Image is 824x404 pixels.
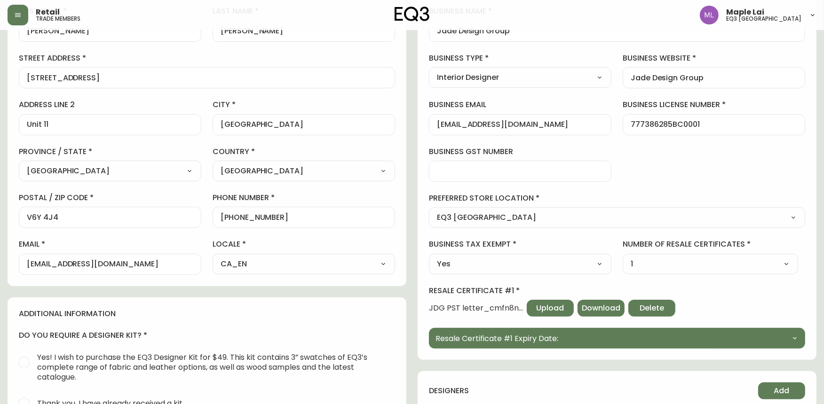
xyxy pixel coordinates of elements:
button: Resale Certificate #1 Expiry Date: [429,328,805,349]
img: logo [395,7,429,22]
label: number of resale certificates [623,239,798,249]
span: Yes! I wish to purchase the EQ3 Designer Kit for $49. This kit contains 3” swatches of EQ3’s comp... [37,352,388,382]
input: https://www.designshop.com [631,73,797,82]
label: postal / zip code [19,193,201,203]
span: Retail [36,8,60,16]
label: business license number [623,100,805,110]
button: Delete [628,300,675,317]
label: preferred store location [429,193,805,203]
span: Delete [640,303,664,313]
span: Download [582,303,620,313]
span: JDG PST letter_cmfn8ntum457v0142vekydbfv.pdf [429,304,523,312]
h5: trade members [36,16,80,22]
h4: do you require a designer kit? [19,330,395,341]
span: Resale Certificate #1 Expiry Date: [436,333,558,344]
label: business type [429,53,611,63]
label: country [213,147,395,157]
button: Download [578,300,625,317]
label: street address [19,53,395,63]
label: phone number [213,193,395,203]
button: Add [758,382,805,399]
label: email [19,239,201,249]
label: province / state [19,147,201,157]
h4: Resale Certificate # 1 [429,286,675,296]
label: city [213,100,395,110]
h4: additional information [19,309,395,319]
span: Upload [537,303,564,313]
label: address line 2 [19,100,201,110]
h4: designers [429,386,469,396]
img: 61e28cffcf8cc9f4e300d877dd684943 [700,6,719,24]
button: Upload [527,300,574,317]
label: business website [623,53,805,63]
h5: eq3 [GEOGRAPHIC_DATA] [726,16,801,22]
label: business email [429,100,611,110]
label: business gst number [429,147,611,157]
label: locale [213,239,395,249]
span: Maple Lai [726,8,764,16]
span: Add [774,386,790,396]
label: business tax exempt [429,239,611,249]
